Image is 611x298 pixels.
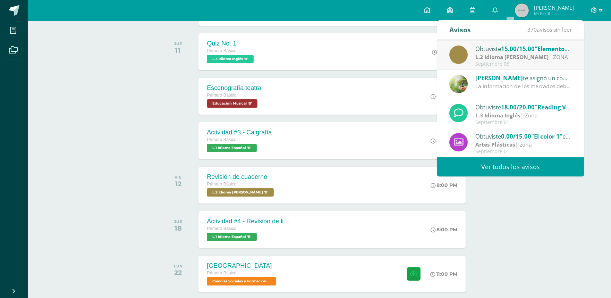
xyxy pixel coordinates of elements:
div: Actividad #4 - Revisión de libro [207,218,290,225]
div: 8:00 PM [431,182,457,188]
div: 11:00 PM [430,271,457,277]
div: VIE [175,175,181,180]
div: | ZONA [475,53,572,61]
span: Primero Básico [207,182,236,187]
span: "Elementos gramaticales" [535,45,609,53]
div: Obtuviste en [475,44,572,53]
div: 1:00 PM [432,49,457,55]
div: Actividad #3 - Caigrafía [207,129,272,136]
div: Septiembre 01 [475,119,572,125]
div: 12 [175,180,181,188]
div: Septiembre 08 [475,61,572,67]
img: 45x45 [515,3,529,17]
span: Primero Básico [207,226,236,231]
span: L.1 Idioma Español 'B' [207,233,257,241]
strong: Artes Plásticas [475,141,515,148]
div: 8:00 PM [431,226,457,233]
strong: L.3 Idioma Inglés [475,111,520,119]
div: Septiembre 01 [475,149,572,155]
span: Educación Musical 'B' [207,99,257,108]
div: JUE [174,41,182,46]
div: La información de los mercados debe ser en inglés. [475,82,572,90]
div: 22 [174,268,183,277]
div: te asignó un comentario en 'Reading VACATIONS' para 'L.3 Idioma Inglés' [475,73,572,82]
span: 15.00/15.00 [501,45,535,53]
span: avisos sin leer [527,26,572,33]
span: L.2 Idioma Maya Kaqchikel 'B' [207,188,274,197]
img: a5ec97171129a96b385d3d847ecf055b.png [449,75,468,93]
div: Revisión de cuaderno [207,173,275,181]
span: Primero Básico [207,93,236,98]
span: Primero Básico [207,48,236,53]
div: Escenografía teatral [207,84,263,92]
span: Primero Básico [207,271,236,275]
span: 0.00/15.00 [501,132,531,140]
div: Avisos [449,20,471,39]
a: Ver todos los avisos [437,157,584,176]
div: JUE [174,219,182,224]
div: [GEOGRAPHIC_DATA] [207,262,278,270]
span: [PERSON_NAME] [475,74,523,82]
span: [PERSON_NAME] [534,4,574,11]
div: 11 [174,46,182,55]
div: 8:00 PM [431,93,457,99]
span: L.1 Idioma Español 'B' [207,144,257,152]
span: "Reading VACATIONS" [535,103,599,111]
strong: L.2 Idioma [PERSON_NAME] [475,53,549,61]
div: 8:00 PM [431,138,457,144]
span: 370 [527,26,537,33]
div: Quiz No. 1 [207,40,255,47]
span: "El color 1" [531,132,562,140]
span: Ciencias Sociales y Formación Ciudadana 'B' [207,277,276,285]
span: Primero Básico [207,137,236,142]
div: | Zona [475,111,572,119]
div: | zona [475,141,572,149]
div: Obtuviste en [475,102,572,111]
div: Obtuviste en [475,132,572,141]
span: L.3 Idioma Inglés 'B' [207,55,254,63]
div: 18 [174,224,182,232]
span: Mi Perfil [534,10,574,16]
span: 18.00/20.00 [501,103,535,111]
div: LUN [174,264,183,268]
